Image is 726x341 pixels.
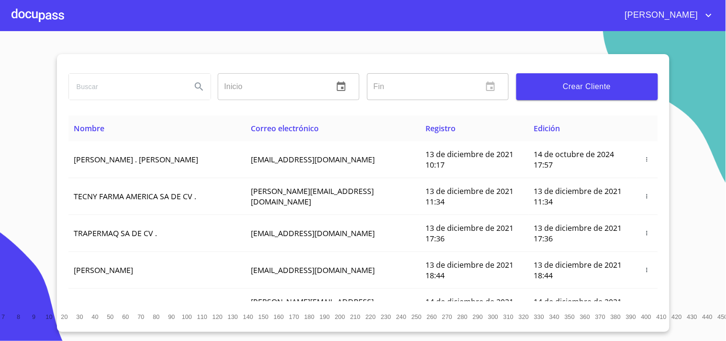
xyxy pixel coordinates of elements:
button: Crear Cliente [516,73,658,100]
button: 400 [639,309,654,324]
span: 14 de diciembre de 2021 11:46 [425,296,514,318]
span: 400 [641,313,651,320]
span: 13 de diciembre de 2021 18:44 [425,260,514,281]
button: 8 [11,309,26,324]
span: 440 [703,313,713,320]
button: 390 [624,309,639,324]
button: Search [188,75,211,98]
button: 110 [195,309,210,324]
span: 270 [442,313,452,320]
span: 14 de diciembre de 2021 11:46 [534,296,622,318]
span: 130 [228,313,238,320]
span: 13 de diciembre de 2021 17:36 [534,223,622,244]
span: 50 [107,313,113,320]
span: 180 [304,313,314,320]
span: 320 [519,313,529,320]
span: 160 [274,313,284,320]
button: 230 [379,309,394,324]
span: [PERSON_NAME][EMAIL_ADDRESS][DOMAIN_NAME] [251,186,374,207]
button: 70 [134,309,149,324]
button: 210 [348,309,363,324]
span: 380 [611,313,621,320]
button: 140 [241,309,256,324]
span: 13 de diciembre de 2021 17:36 [425,223,514,244]
button: 290 [470,309,486,324]
span: 390 [626,313,636,320]
span: 290 [473,313,483,320]
span: 360 [580,313,590,320]
button: 240 [394,309,409,324]
span: 240 [396,313,406,320]
span: Registro [425,123,456,134]
span: 13 de diciembre de 2021 10:17 [425,149,514,170]
button: 410 [654,309,670,324]
button: 430 [685,309,700,324]
button: 370 [593,309,608,324]
span: 260 [427,313,437,320]
button: 130 [225,309,241,324]
button: 420 [670,309,685,324]
span: 190 [320,313,330,320]
button: 30 [72,309,88,324]
span: [PERSON_NAME] . [PERSON_NAME] [74,154,199,165]
button: 340 [547,309,562,324]
button: account of current user [618,8,715,23]
span: 140 [243,313,253,320]
button: 90 [164,309,179,324]
span: Crear Cliente [524,80,650,93]
span: 220 [366,313,376,320]
span: 70 [137,313,144,320]
button: 80 [149,309,164,324]
button: 250 [409,309,424,324]
span: 430 [687,313,697,320]
span: 370 [595,313,605,320]
button: 100 [179,309,195,324]
span: 30 [76,313,83,320]
span: 100 [182,313,192,320]
span: 8 [17,313,20,320]
button: 440 [700,309,715,324]
span: Correo electrónico [251,123,319,134]
span: 340 [549,313,559,320]
button: 270 [440,309,455,324]
span: 10 [45,313,52,320]
span: 150 [258,313,268,320]
span: Edición [534,123,560,134]
button: 380 [608,309,624,324]
span: [PERSON_NAME] [618,8,703,23]
button: 120 [210,309,225,324]
span: TRAPERMAQ SA DE CV . [74,228,157,239]
span: 40 [91,313,98,320]
button: 220 [363,309,379,324]
span: 330 [534,313,544,320]
span: 410 [657,313,667,320]
span: 310 [503,313,514,320]
span: [EMAIL_ADDRESS][DOMAIN_NAME] [251,265,375,275]
span: 13 de diciembre de 2021 18:44 [534,260,622,281]
button: 180 [302,309,317,324]
button: 260 [424,309,440,324]
span: 60 [122,313,129,320]
span: 230 [381,313,391,320]
button: 40 [88,309,103,324]
span: [EMAIL_ADDRESS][DOMAIN_NAME] [251,228,375,239]
span: 110 [197,313,207,320]
button: 320 [516,309,532,324]
span: 90 [168,313,175,320]
button: 280 [455,309,470,324]
span: 300 [488,313,498,320]
span: 20 [61,313,67,320]
span: [EMAIL_ADDRESS][DOMAIN_NAME] [251,154,375,165]
span: [PERSON_NAME] [74,265,134,275]
button: 9 [26,309,42,324]
span: 350 [565,313,575,320]
button: 20 [57,309,72,324]
span: 120 [212,313,223,320]
span: Nombre [74,123,105,134]
button: 150 [256,309,271,324]
button: 190 [317,309,333,324]
button: 200 [333,309,348,324]
button: 310 [501,309,516,324]
button: 170 [287,309,302,324]
span: 13 de diciembre de 2021 11:34 [534,186,622,207]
